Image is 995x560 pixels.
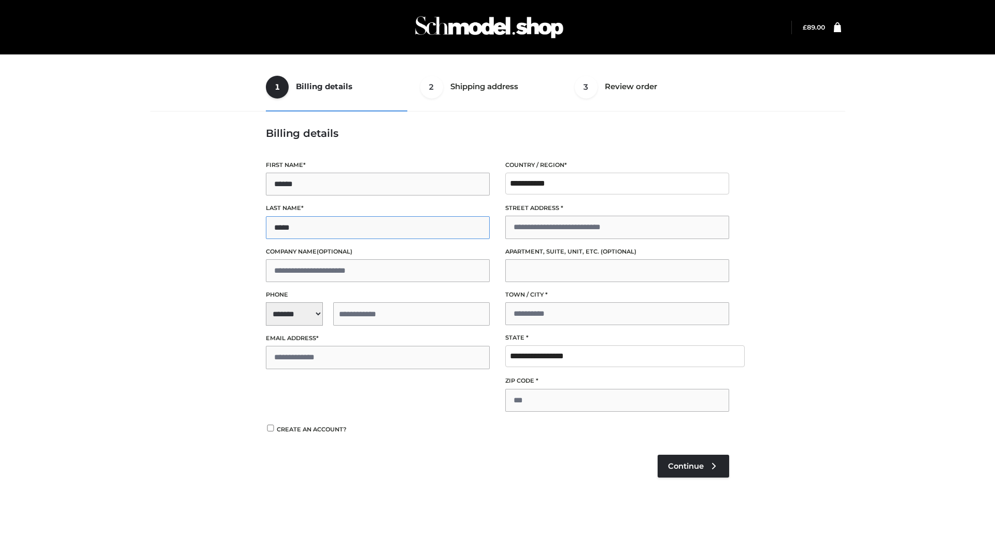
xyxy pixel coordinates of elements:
label: Apartment, suite, unit, etc. [505,247,729,257]
label: Phone [266,290,490,300]
span: £ [803,23,807,31]
img: Schmodel Admin 964 [411,7,567,48]
label: Email address [266,333,490,343]
bdi: 89.00 [803,23,825,31]
label: Street address [505,203,729,213]
h3: Billing details [266,127,729,139]
input: Create an account? [266,425,275,431]
label: Last name [266,203,490,213]
span: (optional) [317,248,352,255]
label: ZIP Code [505,376,729,386]
label: Country / Region [505,160,729,170]
span: Create an account? [277,426,347,433]
a: £89.00 [803,23,825,31]
span: (optional) [601,248,636,255]
label: First name [266,160,490,170]
a: Continue [658,455,729,478]
label: Town / City [505,290,729,300]
label: State [505,333,729,343]
span: Continue [668,461,704,471]
label: Company name [266,247,490,257]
